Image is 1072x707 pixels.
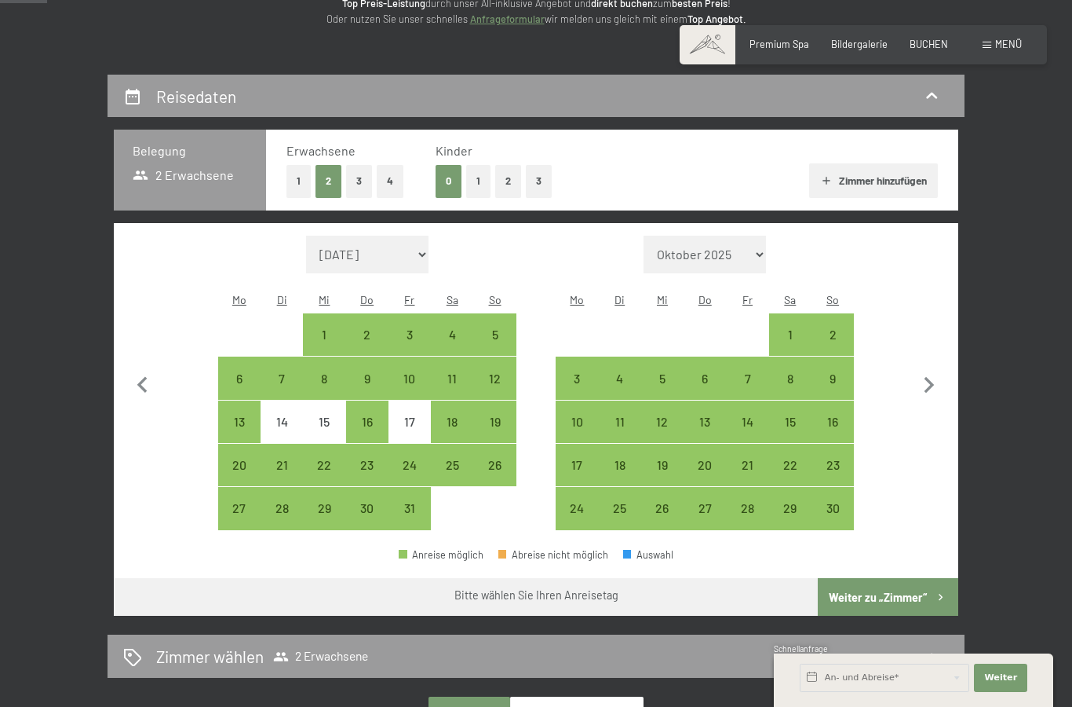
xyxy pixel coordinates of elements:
[641,401,684,443] div: Wed Nov 12 2025
[771,416,810,455] div: 15
[348,328,387,368] div: 2
[261,487,303,529] div: Anreise möglich
[556,444,598,486] div: Mon Nov 17 2025
[377,165,403,197] button: 4
[262,372,301,412] div: 7
[726,357,768,399] div: Anreise möglich
[346,401,388,443] div: Anreise möglich
[489,293,501,306] abbr: Sonntag
[600,416,640,455] div: 11
[432,372,472,412] div: 11
[643,459,682,498] div: 19
[526,165,552,197] button: 3
[303,401,345,443] div: Wed Oct 15 2025
[388,487,431,529] div: Anreise möglich
[599,401,641,443] div: Anreise möglich
[232,293,246,306] abbr: Montag
[811,444,854,486] div: Sun Nov 23 2025
[133,142,247,159] h3: Belegung
[557,372,596,412] div: 3
[771,328,810,368] div: 1
[784,293,796,306] abbr: Samstag
[432,416,472,455] div: 18
[133,167,234,184] span: 2 Erwachsene
[749,38,809,50] a: Premium Spa
[599,401,641,443] div: Tue Nov 11 2025
[390,416,429,455] div: 17
[388,487,431,529] div: Fri Oct 31 2025
[811,357,854,399] div: Anreise möglich
[831,38,888,50] a: Bildergalerie
[643,416,682,455] div: 12
[556,487,598,529] div: Mon Nov 24 2025
[913,236,946,531] button: Nächster Monat
[684,444,726,486] div: Thu Nov 20 2025
[432,328,472,368] div: 4
[769,401,811,443] div: Anreise möglich
[431,313,473,356] div: Sat Oct 04 2025
[303,357,345,399] div: Anreise möglich
[727,372,767,412] div: 7
[684,357,726,399] div: Thu Nov 06 2025
[303,401,345,443] div: Anreise nicht möglich
[346,487,388,529] div: Anreise möglich
[600,459,640,498] div: 18
[346,313,388,356] div: Thu Oct 02 2025
[303,487,345,529] div: Anreise möglich
[641,357,684,399] div: Anreise möglich
[388,444,431,486] div: Fri Oct 24 2025
[769,401,811,443] div: Sat Nov 15 2025
[910,38,948,50] span: BUCHEN
[475,416,514,455] div: 19
[826,293,839,306] abbr: Sonntag
[273,649,368,665] span: 2 Erwachsene
[600,502,640,541] div: 25
[614,293,625,306] abbr: Dienstag
[466,165,490,197] button: 1
[303,487,345,529] div: Wed Oct 29 2025
[304,502,344,541] div: 29
[726,487,768,529] div: Fri Nov 28 2025
[726,444,768,486] div: Anreise möglich
[685,372,724,412] div: 6
[557,459,596,498] div: 17
[286,165,311,197] button: 1
[261,487,303,529] div: Tue Oct 28 2025
[304,372,344,412] div: 8
[599,487,641,529] div: Tue Nov 25 2025
[813,328,852,368] div: 2
[390,502,429,541] div: 31
[641,401,684,443] div: Anreise möglich
[685,502,724,541] div: 27
[431,313,473,356] div: Anreise möglich
[261,444,303,486] div: Anreise möglich
[431,357,473,399] div: Anreise möglich
[771,459,810,498] div: 22
[811,313,854,356] div: Sun Nov 02 2025
[641,444,684,486] div: Wed Nov 19 2025
[346,357,388,399] div: Anreise möglich
[774,644,828,654] span: Schnellanfrage
[473,357,516,399] div: Sun Oct 12 2025
[623,550,673,560] div: Auswahl
[599,357,641,399] div: Anreise möglich
[726,487,768,529] div: Anreise möglich
[473,444,516,486] div: Anreise möglich
[473,401,516,443] div: Sun Oct 19 2025
[346,165,372,197] button: 3
[684,401,726,443] div: Thu Nov 13 2025
[348,372,387,412] div: 9
[431,357,473,399] div: Sat Oct 11 2025
[262,416,301,455] div: 14
[684,487,726,529] div: Thu Nov 27 2025
[304,459,344,498] div: 22
[286,143,356,158] span: Erwachsene
[218,401,261,443] div: Mon Oct 13 2025
[984,672,1017,684] span: Weiter
[348,416,387,455] div: 16
[685,459,724,498] div: 20
[220,372,259,412] div: 6
[220,416,259,455] div: 13
[556,444,598,486] div: Anreise möglich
